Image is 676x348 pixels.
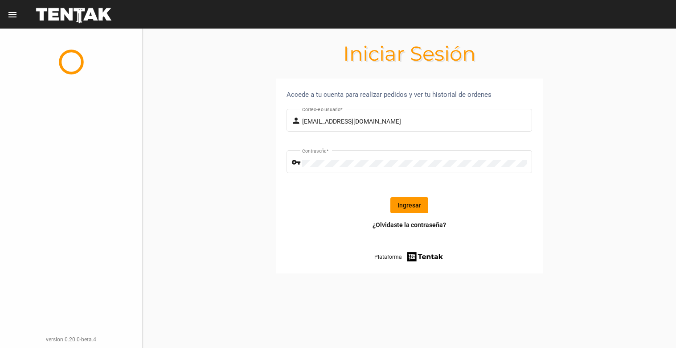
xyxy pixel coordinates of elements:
[390,197,428,213] button: Ingresar
[373,220,446,229] a: ¿Olvidaste la contraseña?
[374,253,402,261] span: Plataforma
[287,89,532,100] div: Accede a tu cuenta para realizar pedidos y ver tu historial de ordenes
[639,312,667,339] iframe: chat widget
[143,46,676,61] h1: Iniciar Sesión
[291,157,302,168] mat-icon: vpn_key
[374,251,444,263] a: Plataforma
[291,116,302,126] mat-icon: person
[7,335,135,344] div: version 0.20.0-beta.4
[7,9,18,20] mat-icon: menu
[406,251,444,263] img: tentak-firm.png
